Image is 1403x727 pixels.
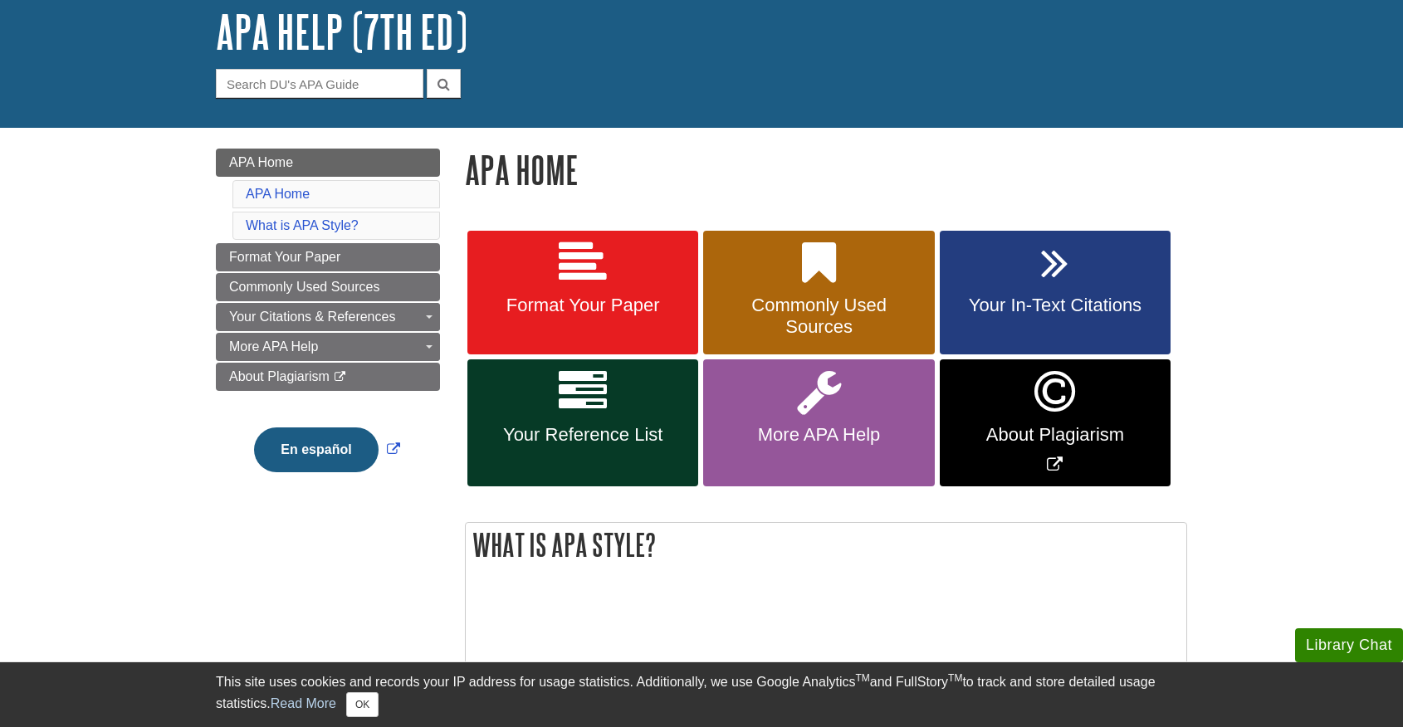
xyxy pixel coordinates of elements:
span: Commonly Used Sources [229,280,379,294]
a: What is APA Style? [246,218,359,232]
div: This site uses cookies and records your IP address for usage statistics. Additionally, we use Goo... [216,672,1187,717]
span: Format Your Paper [480,295,686,316]
button: Library Chat [1295,628,1403,662]
a: Format Your Paper [216,243,440,271]
a: Read More [271,696,336,710]
button: Close [346,692,379,717]
div: Guide Page Menu [216,149,440,500]
i: This link opens in a new window [333,372,347,383]
a: Your Reference List [467,359,698,486]
a: Link opens in new window [250,442,403,456]
a: APA Help (7th Ed) [216,6,467,57]
a: About Plagiarism [216,363,440,391]
a: Format Your Paper [467,231,698,355]
h2: What is APA Style? [466,523,1186,567]
span: APA Home [229,155,293,169]
a: Link opens in new window [940,359,1171,486]
button: En español [254,427,378,472]
span: Your Reference List [480,424,686,446]
a: APA Home [246,187,310,201]
a: More APA Help [216,333,440,361]
a: Commonly Used Sources [703,231,934,355]
a: More APA Help [703,359,934,486]
a: Your Citations & References [216,303,440,331]
span: About Plagiarism [229,369,330,383]
span: Format Your Paper [229,250,340,264]
span: Your Citations & References [229,310,395,324]
a: Commonly Used Sources [216,273,440,301]
sup: TM [855,672,869,684]
span: Your In-Text Citations [952,295,1158,316]
a: Your In-Text Citations [940,231,1171,355]
span: More APA Help [716,424,921,446]
sup: TM [948,672,962,684]
span: More APA Help [229,339,318,354]
span: About Plagiarism [952,424,1158,446]
input: Search DU's APA Guide [216,69,423,98]
span: Commonly Used Sources [716,295,921,338]
h1: APA Home [465,149,1187,191]
a: APA Home [216,149,440,177]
